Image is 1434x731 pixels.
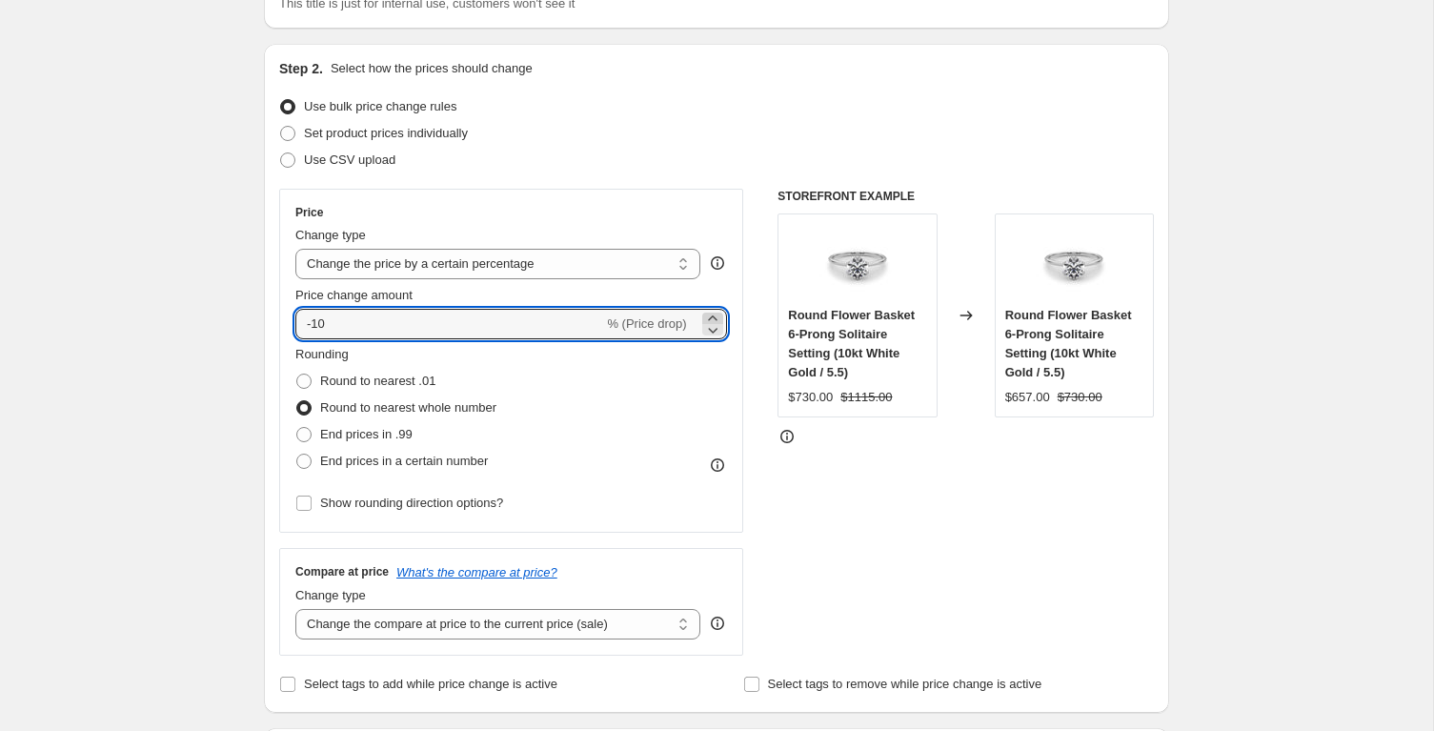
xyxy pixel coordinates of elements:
div: $730.00 [788,388,833,407]
span: Round to nearest whole number [320,400,496,415]
span: Use CSV upload [304,152,395,167]
button: What's the compare at price? [396,565,557,579]
h6: STOREFRONT EXAMPLE [778,189,1154,204]
div: help [708,254,727,273]
h3: Price [295,205,323,220]
span: Show rounding direction options? [320,496,503,510]
img: 85264.set_80x.jpg [819,224,896,300]
span: % (Price drop) [607,316,686,331]
div: help [708,614,727,633]
h2: Step 2. [279,59,323,78]
span: Use bulk price change rules [304,99,456,113]
span: Select tags to add while price change is active [304,677,557,691]
span: Select tags to remove while price change is active [768,677,1042,691]
h3: Compare at price [295,564,389,579]
span: Round to nearest .01 [320,374,435,388]
span: Round Flower Basket 6-Prong Solitaire Setting (10kt White Gold / 5.5) [1005,308,1132,379]
span: Change type [295,588,366,602]
span: Change type [295,228,366,242]
div: $657.00 [1005,388,1050,407]
img: 85264.set_80x.jpg [1036,224,1112,300]
span: Round Flower Basket 6-Prong Solitaire Setting (10kt White Gold / 5.5) [788,308,915,379]
p: Select how the prices should change [331,59,533,78]
span: End prices in .99 [320,427,413,441]
strike: $730.00 [1058,388,1102,407]
span: End prices in a certain number [320,454,488,468]
span: Set product prices individually [304,126,468,140]
input: -15 [295,309,603,339]
strike: $1115.00 [840,388,892,407]
span: Rounding [295,347,349,361]
span: Price change amount [295,288,413,302]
